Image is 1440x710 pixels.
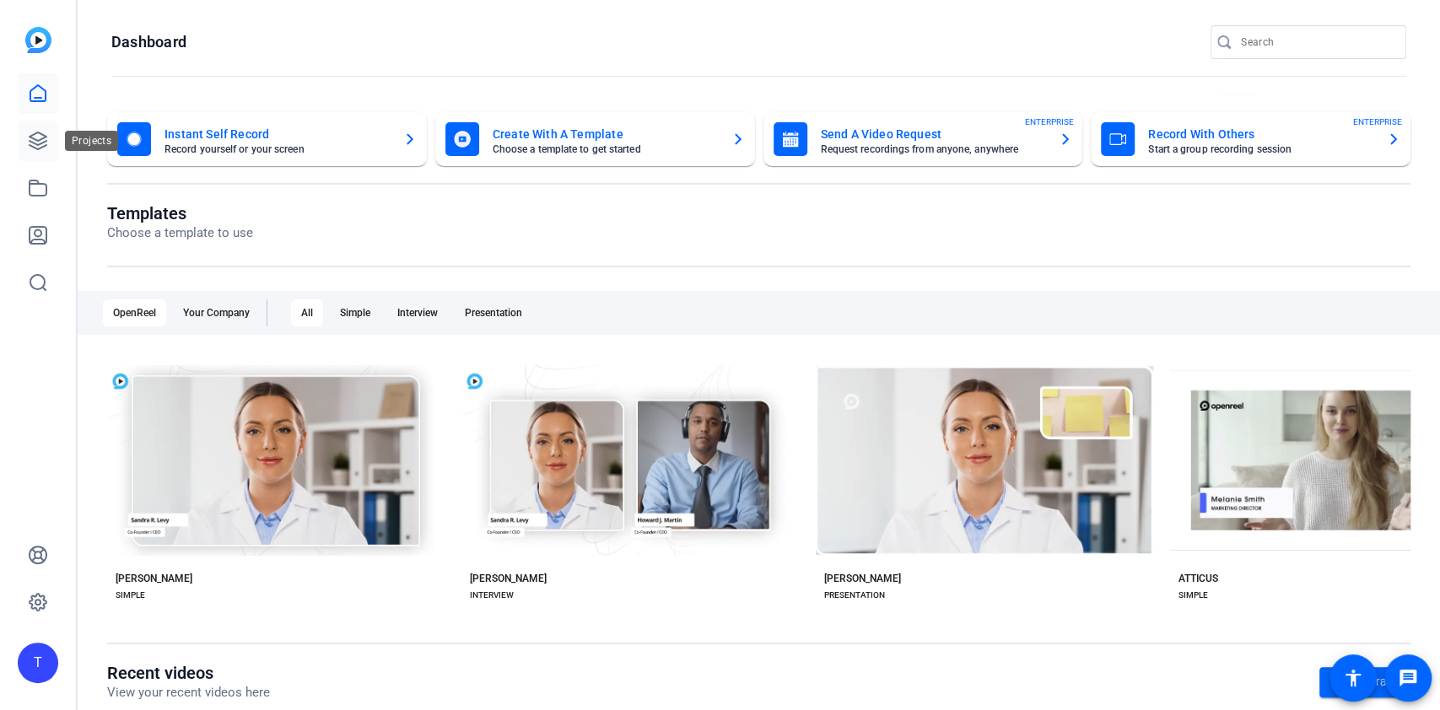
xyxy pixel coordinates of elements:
[173,299,260,326] div: Your Company
[455,299,532,326] div: Presentation
[821,144,1046,154] mat-card-subtitle: Request recordings from anyone, anywhere
[1353,116,1402,128] span: ENTERPRISE
[103,299,166,326] div: OpenReel
[18,643,58,683] div: T
[824,572,901,585] div: [PERSON_NAME]
[330,299,380,326] div: Simple
[164,124,390,144] mat-card-title: Instant Self Record
[107,663,270,683] h1: Recent videos
[111,32,186,52] h1: Dashboard
[493,124,718,144] mat-card-title: Create With A Template
[1091,112,1410,166] button: Record With OthersStart a group recording sessionENTERPRISE
[65,131,118,151] div: Projects
[493,144,718,154] mat-card-subtitle: Choose a template to get started
[107,683,270,702] p: View your recent videos here
[164,144,390,154] mat-card-subtitle: Record yourself or your screen
[1319,667,1410,697] a: Go to library
[107,223,253,243] p: Choose a template to use
[387,299,448,326] div: Interview
[116,572,192,585] div: [PERSON_NAME]
[763,112,1083,166] button: Send A Video RequestRequest recordings from anyone, anywhereENTERPRISE
[1178,572,1218,585] div: ATTICUS
[821,124,1046,144] mat-card-title: Send A Video Request
[1398,668,1418,688] mat-icon: message
[25,27,51,53] img: blue-gradient.svg
[1025,116,1074,128] span: ENTERPRISE
[1148,124,1373,144] mat-card-title: Record With Others
[470,572,547,585] div: [PERSON_NAME]
[1148,144,1373,154] mat-card-subtitle: Start a group recording session
[1241,32,1393,52] input: Search
[824,589,885,602] div: PRESENTATION
[291,299,323,326] div: All
[470,589,514,602] div: INTERVIEW
[107,112,427,166] button: Instant Self RecordRecord yourself or your screen
[435,112,755,166] button: Create With A TemplateChoose a template to get started
[1178,589,1208,602] div: SIMPLE
[1343,668,1363,688] mat-icon: accessibility
[107,203,253,223] h1: Templates
[116,589,145,602] div: SIMPLE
